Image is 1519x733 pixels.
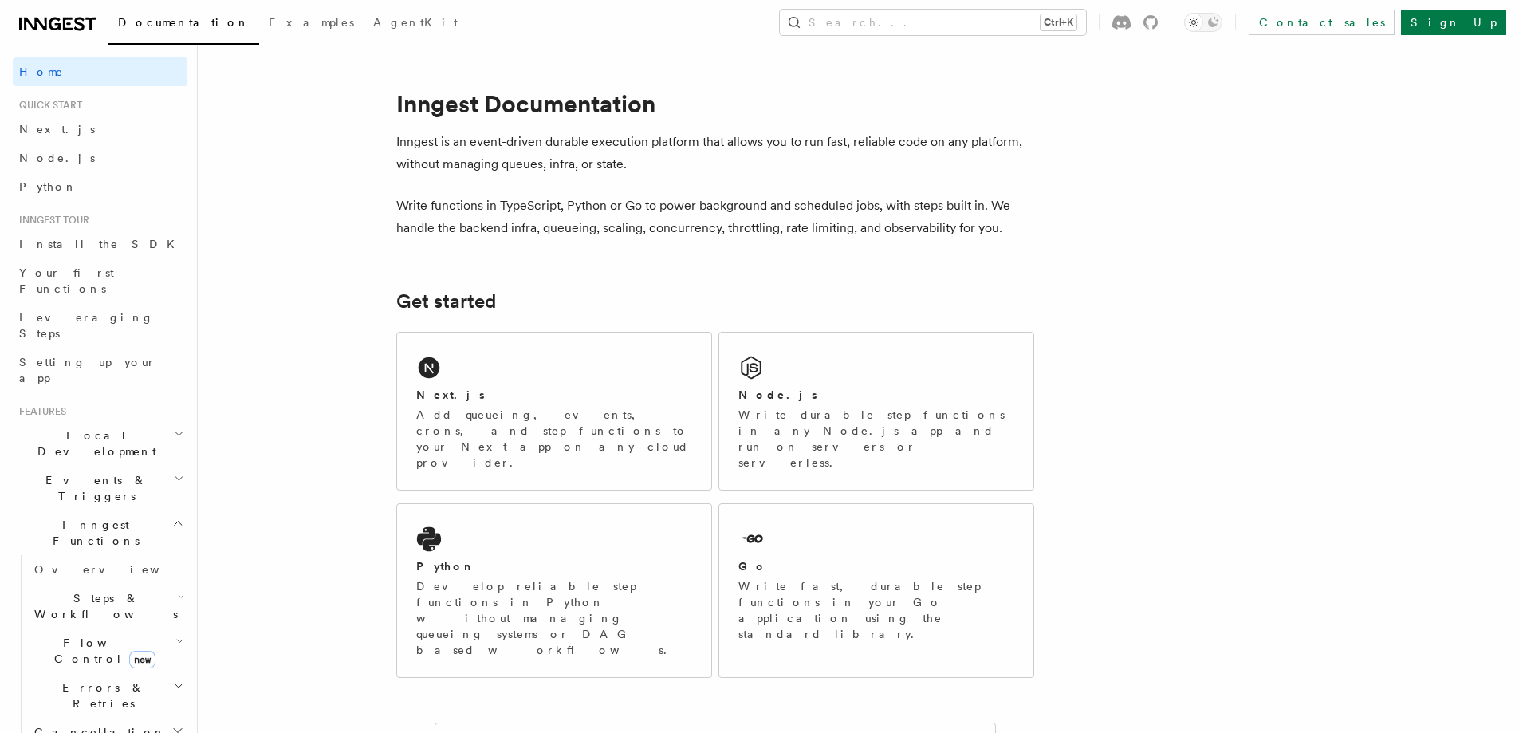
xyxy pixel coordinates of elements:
[13,348,187,392] a: Setting up your app
[13,421,187,466] button: Local Development
[28,635,175,667] span: Flow Control
[416,558,475,574] h2: Python
[19,123,95,136] span: Next.js
[416,407,692,471] p: Add queueing, events, crons, and step functions to your Next app on any cloud provider.
[13,214,89,227] span: Inngest tour
[13,405,66,418] span: Features
[1401,10,1506,35] a: Sign Up
[28,590,178,622] span: Steps & Workflows
[396,290,496,313] a: Get started
[19,152,95,164] span: Node.js
[396,332,712,491] a: Next.jsAdd queueing, events, crons, and step functions to your Next app on any cloud provider.
[416,578,692,658] p: Develop reliable step functions in Python without managing queueing systems or DAG based workflows.
[396,131,1034,175] p: Inngest is an event-driven durable execution platform that allows you to run fast, reliable code ...
[13,57,187,86] a: Home
[13,230,187,258] a: Install the SDK
[396,503,712,678] a: PythonDevelop reliable step functions in Python without managing queueing systems or DAG based wo...
[364,5,467,43] a: AgentKit
[13,303,187,348] a: Leveraging Steps
[19,238,184,250] span: Install the SDK
[1041,14,1076,30] kbd: Ctrl+K
[19,266,114,295] span: Your first Functions
[19,356,156,384] span: Setting up your app
[738,387,817,403] h2: Node.js
[19,180,77,193] span: Python
[718,503,1034,678] a: GoWrite fast, durable step functions in your Go application using the standard library.
[28,680,173,711] span: Errors & Retries
[13,466,187,510] button: Events & Triggers
[28,584,187,629] button: Steps & Workflows
[269,16,354,29] span: Examples
[738,578,1014,642] p: Write fast, durable step functions in your Go application using the standard library.
[19,311,154,340] span: Leveraging Steps
[28,629,187,673] button: Flow Controlnew
[13,258,187,303] a: Your first Functions
[108,5,259,45] a: Documentation
[13,517,172,549] span: Inngest Functions
[373,16,458,29] span: AgentKit
[34,563,199,576] span: Overview
[13,115,187,144] a: Next.js
[19,64,64,80] span: Home
[396,89,1034,118] h1: Inngest Documentation
[416,387,485,403] h2: Next.js
[738,407,1014,471] p: Write durable step functions in any Node.js app and run on servers or serverless.
[1249,10,1395,35] a: Contact sales
[13,428,174,459] span: Local Development
[13,172,187,201] a: Python
[118,16,250,29] span: Documentation
[28,555,187,584] a: Overview
[13,99,82,112] span: Quick start
[1184,13,1222,32] button: Toggle dark mode
[13,510,187,555] button: Inngest Functions
[396,195,1034,239] p: Write functions in TypeScript, Python or Go to power background and scheduled jobs, with steps bu...
[13,144,187,172] a: Node.js
[28,673,187,718] button: Errors & Retries
[259,5,364,43] a: Examples
[129,651,155,668] span: new
[780,10,1086,35] button: Search...Ctrl+K
[718,332,1034,491] a: Node.jsWrite durable step functions in any Node.js app and run on servers or serverless.
[13,472,174,504] span: Events & Triggers
[738,558,767,574] h2: Go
